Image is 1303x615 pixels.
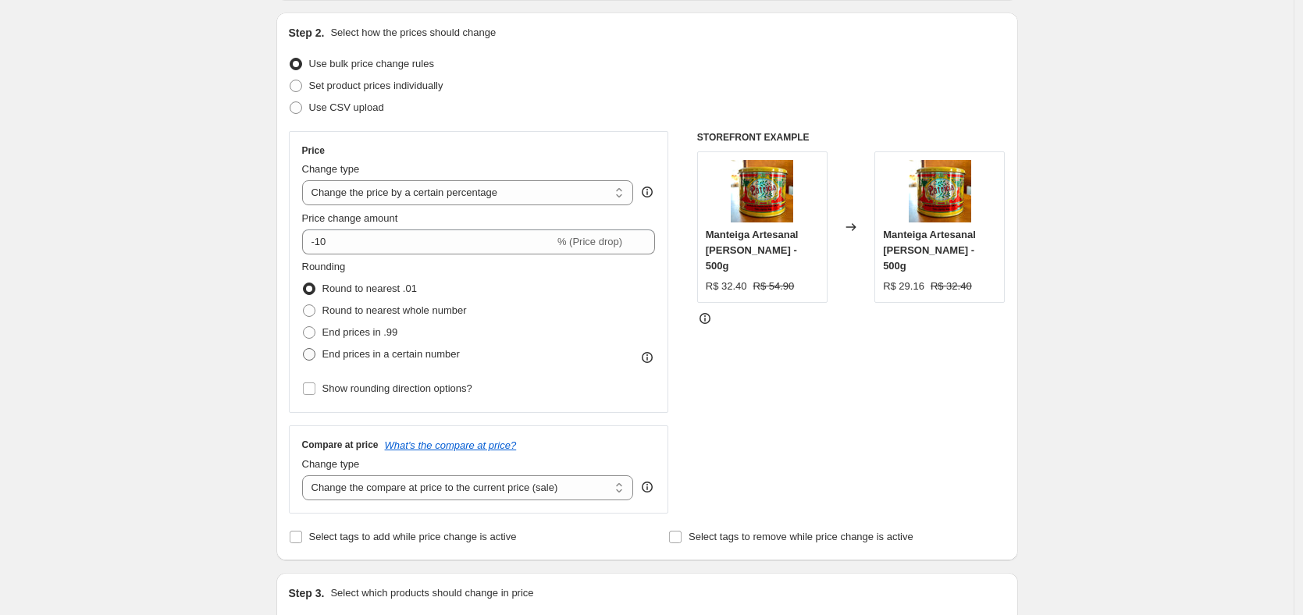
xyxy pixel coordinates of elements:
div: help [639,479,655,495]
img: manteiga_artesanal_patricia_307_1_f5bc2313a95fd3fdfa07c9d8120f9313_1_80x.jpg [731,160,793,222]
span: Round to nearest whole number [322,304,467,316]
strike: R$ 54.90 [753,279,795,294]
span: Select tags to remove while price change is active [689,531,913,542]
span: % (Price drop) [557,236,622,247]
span: Change type [302,163,360,175]
span: End prices in .99 [322,326,398,338]
span: Round to nearest .01 [322,283,417,294]
input: -15 [302,229,554,254]
strike: R$ 32.40 [931,279,972,294]
img: manteiga_artesanal_patricia_307_1_f5bc2313a95fd3fdfa07c9d8120f9313_1_80x.jpg [909,160,971,222]
span: Show rounding direction options? [322,382,472,394]
div: R$ 32.40 [706,279,747,294]
h3: Compare at price [302,439,379,451]
h2: Step 3. [289,585,325,601]
span: Use CSV upload [309,101,384,113]
span: Use bulk price change rules [309,58,434,69]
button: What's the compare at price? [385,439,517,451]
span: Rounding [302,261,346,272]
span: Price change amount [302,212,398,224]
p: Select which products should change in price [330,585,533,601]
p: Select how the prices should change [330,25,496,41]
span: Set product prices individually [309,80,443,91]
span: Manteiga Artesanal [PERSON_NAME] - 500g [883,229,976,272]
h3: Price [302,144,325,157]
div: R$ 29.16 [883,279,924,294]
span: Manteiga Artesanal [PERSON_NAME] - 500g [706,229,799,272]
div: help [639,184,655,200]
h2: Step 2. [289,25,325,41]
span: Change type [302,458,360,470]
span: End prices in a certain number [322,348,460,360]
h6: STOREFRONT EXAMPLE [697,131,1006,144]
span: Select tags to add while price change is active [309,531,517,542]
